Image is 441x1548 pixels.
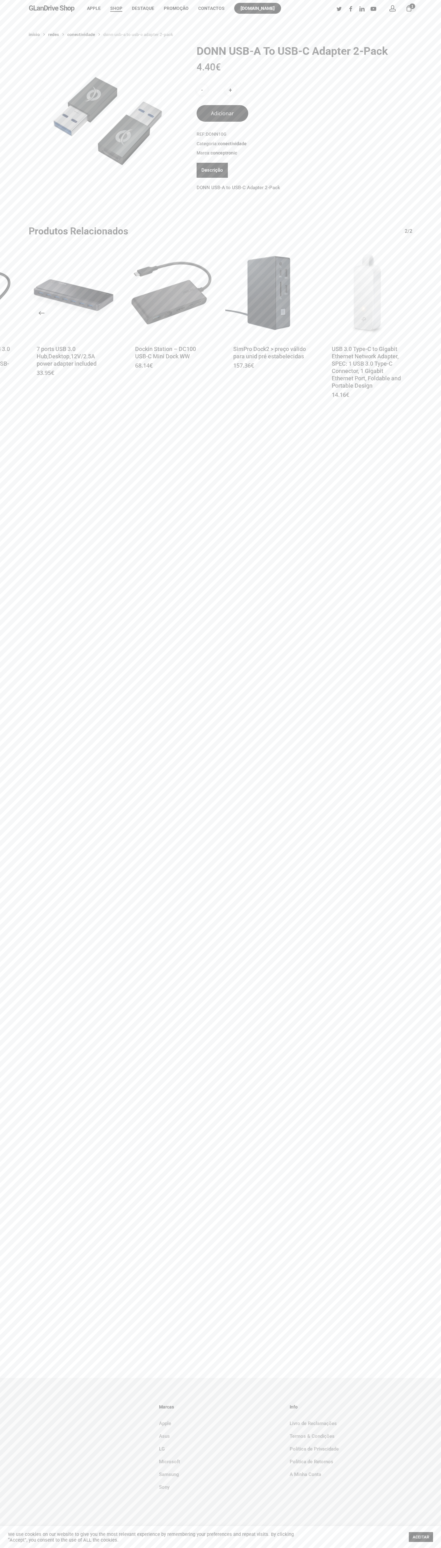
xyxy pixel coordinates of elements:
a: LG [159,1444,282,1454]
a: Cart [405,5,412,12]
a: Dockin Station - DC100 USB-C Mini Dock WW [127,249,216,338]
p: DONN USB-A to USB-C Adapter 2-Pack [197,183,412,193]
a: ACEITAR [409,1532,433,1542]
a: Dockin Station – DC100 USB-C Mini Dock WW [135,345,208,361]
a: Destaque [132,6,154,11]
span: € [51,369,54,376]
h2: Produtos Relacionados [29,225,417,238]
a: Contactos [198,6,225,11]
a: Samsung [159,1469,282,1480]
img: Placeholder [29,44,184,200]
a: Política de Privacidade [290,1444,412,1454]
a: Apple [87,6,101,11]
a: SimPro Dock2 > preço válido para unid pré estabelecidas [233,345,306,361]
a: 7 ports USB 3.0 Hub,Desktop,12V/2.5A power adapter included [29,249,118,338]
input: - [197,84,208,96]
bdi: 157.36 [233,362,254,369]
div: We use cookies on our website to give you the most relevant experience by remembering your prefer... [8,1531,306,1543]
a: Sony [159,1482,282,1492]
a: Microsoft [159,1457,282,1467]
span: DONN USB-A to USB-C Adapter 2-Pack [103,32,173,37]
a: Termos & Condições [290,1431,412,1441]
a: Redes [48,32,59,37]
span: [DOMAIN_NAME] [241,6,275,11]
img: Placeholder [29,249,118,338]
a: Asus [159,1431,282,1441]
a: Conectividade [218,141,247,147]
span: € [346,391,349,398]
button: Adicionar [197,105,248,122]
div: 2/2 [398,225,412,238]
a: Descrição [201,163,223,178]
a: Shop [110,6,122,11]
span: DONN10G [206,132,227,137]
a: A Minha Conta [290,1469,412,1480]
span: 1 [409,4,415,9]
a: Conectividade [67,32,95,37]
span: Marca: [197,150,412,156]
bdi: 4.40 [197,61,221,73]
a: GLanDrive Shop [29,5,74,12]
a: USB 3.0 Type-C to Gigabit Ethernet Network Adapter, SPEC: 1 USB 3.0 Type-C Connector, 1 Gigabit E... [332,345,405,390]
h1: DONN USB-A to USB-C Adapter 2-Pack [197,44,412,58]
span: € [215,61,221,73]
a: 7 ports USB 3.0 Hub,Desktop,12V/2.5A power adapter included [37,345,110,368]
span: Categoria: [197,141,412,147]
span: € [149,362,153,369]
span: € [251,362,254,369]
a: Conceptronic [211,150,237,156]
bdi: 68.14 [135,362,153,369]
img: Placeholder [225,249,314,338]
h4: Marcas [159,1402,282,1412]
a: Apple [159,1418,282,1429]
a: Início [29,32,40,37]
button: Previous [35,307,48,319]
bdi: 14.16 [332,391,349,398]
a: USB 3.0 Type-C to Gigabit Ethernet Network Adapter, SPEC: 1 USB 3.0 Type-C Connector, 1 Gigabit E... [324,249,413,338]
input: + [225,84,236,96]
h4: Info [290,1402,412,1412]
a: Política de Retornos [290,1457,412,1467]
a: SimPro Dock2 > preço válido para unid pré estabelecidas [225,249,314,338]
a: [DOMAIN_NAME] [234,6,281,11]
a: Livro de Reclamações [290,1418,412,1429]
input: Product quantity [209,84,224,96]
a: Promoção [164,6,189,11]
img: Placeholder [127,249,216,338]
bdi: 33.95 [37,369,54,376]
span: REF: [197,131,412,138]
img: Placeholder [324,249,413,338]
